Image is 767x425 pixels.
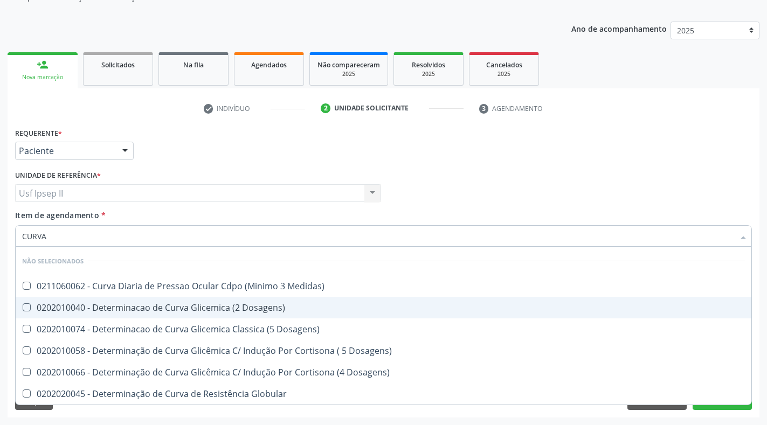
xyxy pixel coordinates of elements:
[101,60,135,69] span: Solicitados
[251,60,287,69] span: Agendados
[317,60,380,69] span: Não compareceram
[15,168,101,184] label: Unidade de referência
[486,60,522,69] span: Cancelados
[22,368,745,377] div: 0202010066 - Determinação de Curva Glicêmica C/ Indução Por Cortisona (4 Dosagens)
[22,225,734,247] input: Buscar por procedimentos
[15,210,99,220] span: Item de agendamento
[22,346,745,355] div: 0202010058 - Determinação de Curva Glicêmica C/ Indução Por Cortisona ( 5 Dosagens)
[22,282,745,290] div: 0211060062 - Curva Diaria de Pressao Ocular Cdpo (Minimo 3 Medidas)
[321,103,330,113] div: 2
[22,389,745,398] div: 0202020045 - Determinação de Curva de Resistência Globular
[15,125,62,142] label: Requerente
[317,70,380,78] div: 2025
[412,60,445,69] span: Resolvidos
[22,303,745,312] div: 0202010040 - Determinacao de Curva Glicemica (2 Dosagens)
[477,70,531,78] div: 2025
[37,59,49,71] div: person_add
[571,22,667,35] p: Ano de acompanhamento
[334,103,409,113] div: Unidade solicitante
[22,325,745,333] div: 0202010074 - Determinacao de Curva Glicemica Classica (5 Dosagens)
[183,60,204,69] span: Na fila
[19,145,112,156] span: Paciente
[15,73,70,81] div: Nova marcação
[402,70,455,78] div: 2025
